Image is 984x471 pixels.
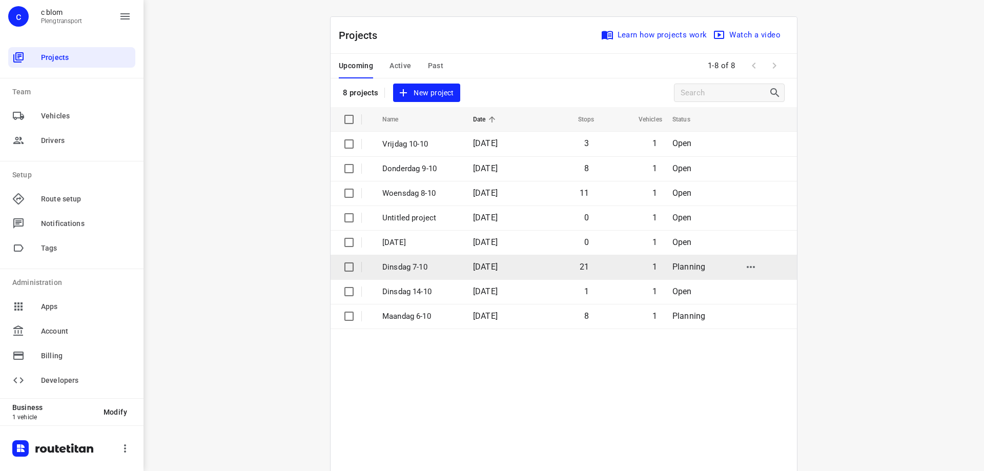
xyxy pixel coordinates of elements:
span: [DATE] [473,138,498,148]
p: Donderdag 9-10 [382,163,458,175]
p: Setup [12,170,135,180]
span: 1 [652,188,657,198]
p: Vrijdag 10-10 [382,138,458,150]
span: Previous Page [744,55,764,76]
div: Developers [8,370,135,391]
p: Dinsdag 14-10 [382,286,458,298]
span: 0 [584,213,589,222]
span: Modify [104,408,127,416]
span: Developers [41,375,131,386]
span: Active [389,59,411,72]
span: Open [672,213,692,222]
p: Business [12,403,95,412]
div: Vehicles [8,106,135,126]
span: Notifications [41,218,131,229]
span: [DATE] [473,213,498,222]
span: Open [672,138,692,148]
div: Drivers [8,130,135,151]
span: [DATE] [473,286,498,296]
div: Billing [8,345,135,366]
div: Account [8,321,135,341]
span: Name [382,113,412,126]
span: [DATE] [473,237,498,247]
span: 8 [584,311,589,321]
span: New project [399,87,454,99]
span: 3 [584,138,589,148]
span: Status [672,113,704,126]
div: Route setup [8,189,135,209]
p: Maandag 6-10 [382,311,458,322]
span: 1 [652,311,657,321]
span: 1 [652,237,657,247]
div: Notifications [8,213,135,234]
p: 1 vehicle [12,414,95,421]
p: Plengtransport [41,17,83,25]
span: Open [672,237,692,247]
span: Apps [41,301,131,312]
span: Tags [41,243,131,254]
span: Date [473,113,499,126]
div: Tags [8,238,135,258]
p: Woensdag 8-10 [382,188,458,199]
span: [DATE] [473,311,498,321]
p: Administration [12,277,135,288]
span: 21 [580,262,589,272]
span: 1 [652,286,657,296]
div: Search [769,87,784,99]
span: Next Page [764,55,785,76]
span: 1 [652,213,657,222]
button: Modify [95,403,135,421]
span: Route setup [41,194,131,204]
span: Open [672,188,692,198]
span: Projects [41,52,131,63]
span: Open [672,286,692,296]
span: Past [428,59,444,72]
span: Drivers [41,135,131,146]
span: 1 [652,163,657,173]
span: Planning [672,311,705,321]
p: Team [12,87,135,97]
span: Open [672,163,692,173]
input: Search projects [681,85,769,101]
p: Projects [339,28,386,43]
span: Vehicles [41,111,131,121]
span: 1 [652,262,657,272]
p: Untitled project [382,212,458,224]
span: Account [41,326,131,337]
p: Dinsdag 7-10 [382,261,458,273]
div: Apps [8,296,135,317]
span: 1 [584,286,589,296]
span: [DATE] [473,262,498,272]
div: c [8,6,29,27]
span: Billing [41,351,131,361]
span: [DATE] [473,163,498,173]
span: Planning [672,262,705,272]
span: Upcoming [339,59,373,72]
div: Projects [8,47,135,68]
span: [DATE] [473,188,498,198]
span: 1 [652,138,657,148]
p: Maandag 13-10 [382,237,458,249]
span: 8 [584,163,589,173]
span: 1-8 of 8 [704,55,740,77]
span: 11 [580,188,589,198]
span: Vehicles [625,113,662,126]
span: Stops [565,113,594,126]
p: c blom [41,8,83,16]
span: 0 [584,237,589,247]
button: New project [393,84,460,103]
p: 8 projects [343,88,378,97]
